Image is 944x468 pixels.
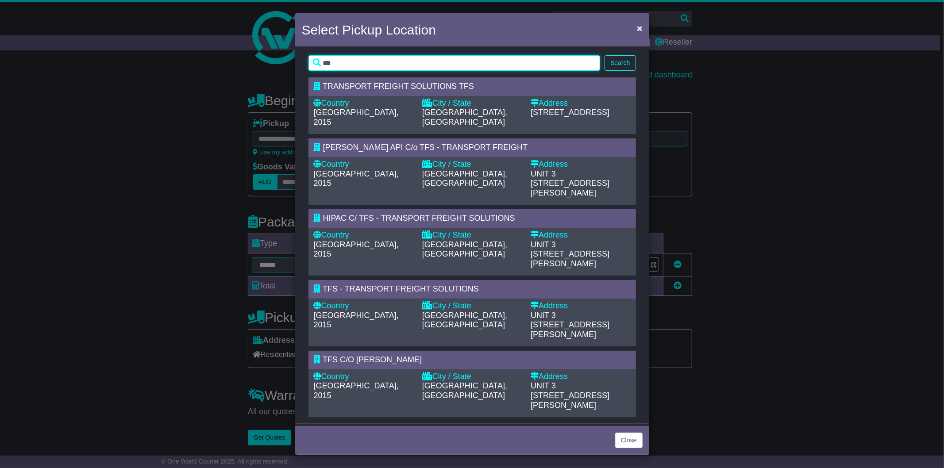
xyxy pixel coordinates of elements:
[323,143,528,152] span: [PERSON_NAME] API C/o TFS - TRANSPORT FREIGHT
[314,381,399,400] span: [GEOGRAPHIC_DATA], 2015
[302,20,436,40] h4: Select Pickup Location
[422,160,522,169] div: City / State
[314,160,413,169] div: Country
[605,55,636,71] button: Search
[422,381,507,400] span: [GEOGRAPHIC_DATA], [GEOGRAPHIC_DATA]
[323,82,474,91] span: TRANSPORT FREIGHT SOLUTIONS TFS
[314,372,413,382] div: Country
[531,160,630,169] div: Address
[531,108,609,117] span: [STREET_ADDRESS]
[422,301,522,311] div: City / State
[422,169,507,188] span: [GEOGRAPHIC_DATA], [GEOGRAPHIC_DATA]
[314,230,413,240] div: Country
[531,179,609,197] span: [STREET_ADDRESS][PERSON_NAME]
[314,240,399,259] span: [GEOGRAPHIC_DATA], 2015
[531,230,630,240] div: Address
[632,19,647,37] button: Close
[314,108,399,127] span: [GEOGRAPHIC_DATA], 2015
[531,301,630,311] div: Address
[531,381,556,390] span: UNIT 3
[531,249,609,268] span: [STREET_ADDRESS][PERSON_NAME]
[531,240,556,249] span: UNIT 3
[314,301,413,311] div: Country
[531,320,609,339] span: [STREET_ADDRESS][PERSON_NAME]
[422,108,507,127] span: [GEOGRAPHIC_DATA], [GEOGRAPHIC_DATA]
[615,433,643,448] button: Close
[323,214,515,222] span: HIPAC C/ TFS - TRANSPORT FREIGHT SOLUTIONS
[422,240,507,259] span: [GEOGRAPHIC_DATA], [GEOGRAPHIC_DATA]
[422,372,522,382] div: City / State
[314,99,413,108] div: Country
[422,230,522,240] div: City / State
[637,23,642,33] span: ×
[531,99,630,108] div: Address
[314,169,399,188] span: [GEOGRAPHIC_DATA], 2015
[531,372,630,382] div: Address
[323,355,422,364] span: TFS C/O [PERSON_NAME]
[531,169,556,178] span: UNIT 3
[422,99,522,108] div: City / State
[422,311,507,330] span: [GEOGRAPHIC_DATA], [GEOGRAPHIC_DATA]
[314,311,399,330] span: [GEOGRAPHIC_DATA], 2015
[323,284,479,293] span: TFS - TRANSPORT FREIGHT SOLUTIONS
[531,391,609,410] span: [STREET_ADDRESS][PERSON_NAME]
[531,311,556,320] span: UNIT 3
